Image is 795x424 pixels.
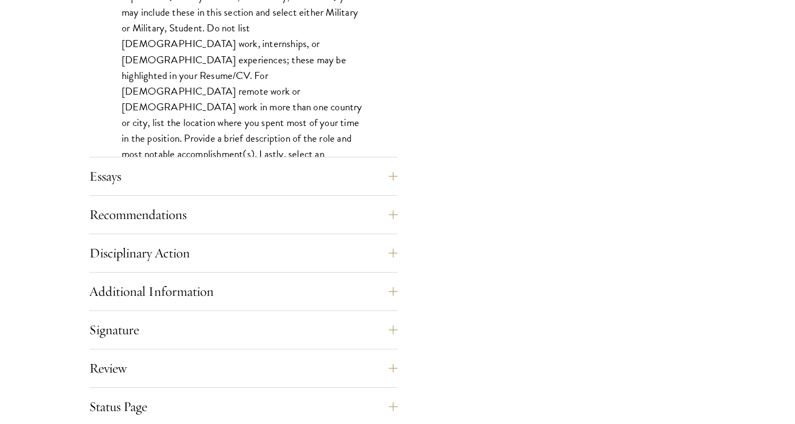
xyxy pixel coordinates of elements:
button: Review [89,355,398,381]
button: Essays [89,163,398,189]
button: Disciplinary Action [89,240,398,266]
button: Signature [89,317,398,343]
button: Recommendations [89,202,398,228]
button: Status Page [89,394,398,420]
button: Additional Information [89,279,398,304]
